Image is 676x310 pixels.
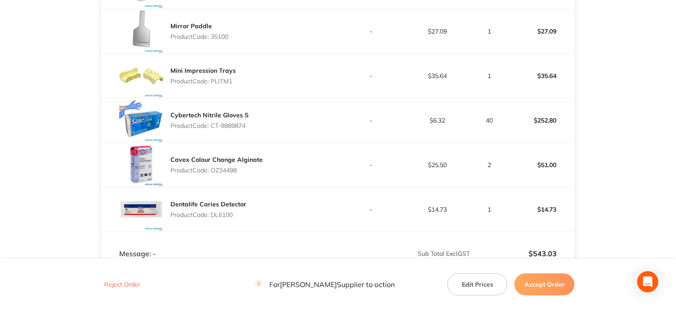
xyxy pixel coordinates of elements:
button: Accept Order [514,273,574,295]
p: $14.73 [405,206,470,213]
p: $51.00 [509,154,574,176]
p: 40 [471,117,508,124]
button: Reject Order [102,281,143,289]
img: dW91aWh2aQ [119,54,163,98]
p: $35.64 [509,65,574,86]
p: Product Code: 35100 [170,33,228,40]
p: $25.50 [405,161,470,168]
p: 1 [471,72,508,79]
p: 1 [471,28,508,35]
p: $6.32 [405,117,470,124]
p: Product Code: PLITM1 [170,78,236,85]
img: bTl2c205Mw [119,143,163,187]
a: Cybertech Nitrile Gloves S [170,111,249,119]
a: Mirror Paddle [170,22,212,30]
p: Sub Total Excl. GST [339,250,470,257]
a: Dentalife Caries Detector [170,200,246,208]
p: - [339,161,404,168]
p: Product Code: OZ34498 [170,167,263,174]
p: $14.73 [509,199,574,220]
p: - [339,28,404,35]
img: b3FibjBvdA [119,98,163,142]
a: Mini Impression Trays [170,67,236,75]
a: Cavex Colour Change Alginate [170,156,263,164]
td: Message: - [102,232,338,258]
p: For [PERSON_NAME] Supplier to action [255,280,395,289]
img: aW1mOHVkag [119,9,163,53]
p: 1 [471,206,508,213]
p: 2 [471,161,508,168]
img: YWRud245MQ [119,187,163,232]
p: $252.80 [509,110,574,131]
div: Open Intercom Messenger [637,271,658,292]
p: Product Code: CT-9889874 [170,122,249,129]
p: $543.03 [471,250,557,258]
p: - [339,72,404,79]
p: - [339,206,404,213]
p: Product Code: DL6100 [170,211,246,218]
p: $35.64 [405,72,470,79]
p: $27.09 [405,28,470,35]
button: Edit Prices [447,273,507,295]
p: - [339,117,404,124]
p: $27.09 [509,21,574,42]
